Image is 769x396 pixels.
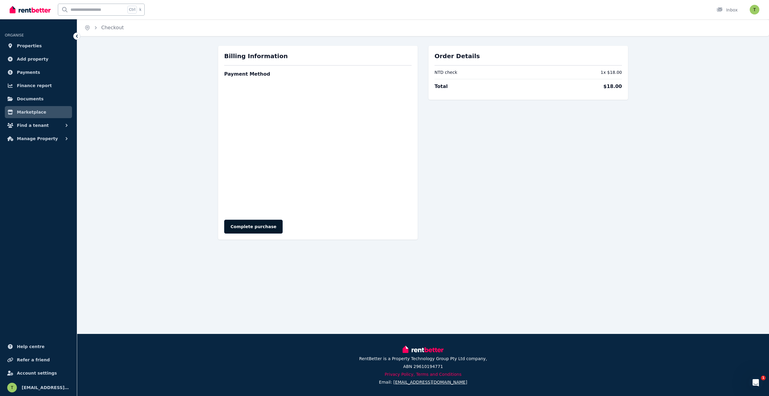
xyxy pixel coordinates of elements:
[5,106,72,118] a: Marketplace
[139,7,141,12] span: k
[5,40,72,52] a: Properties
[10,5,51,14] img: RentBetter
[17,69,40,76] span: Payments
[5,33,24,37] span: ORGANISE
[403,363,443,369] p: ABN 29610194771
[127,6,137,14] span: Ctrl
[224,52,412,60] h2: Billing Information
[5,53,72,65] a: Add property
[5,354,72,366] a: Refer a friend
[717,7,738,13] div: Inbox
[17,55,49,63] span: Add property
[5,367,72,379] a: Account settings
[22,384,70,391] span: [EMAIL_ADDRESS][DOMAIN_NAME]
[603,83,622,90] span: $18.00
[17,82,52,89] span: Finance report
[5,133,72,145] button: Manage Property
[17,122,49,129] span: Find a tenant
[7,383,17,392] img: tysonbrown@live.com.au
[749,376,763,390] iframe: Intercom live chat
[394,380,467,385] span: [EMAIL_ADDRESS][DOMAIN_NAME]
[379,379,467,385] p: Email:
[224,68,270,80] div: Payment Method
[435,69,457,75] span: NTD check
[601,69,622,75] span: 1 x $18.00
[435,83,448,90] span: Total
[761,376,766,380] span: 1
[17,343,45,350] span: Help centre
[5,341,72,353] a: Help centre
[5,93,72,105] a: Documents
[385,372,462,377] a: Privacy Policy, Terms and Conditions
[17,369,57,377] span: Account settings
[750,5,759,14] img: tysonbrown@live.com.au
[17,108,46,116] span: Marketplace
[17,95,44,102] span: Documents
[17,356,50,363] span: Refer a friend
[17,42,42,49] span: Properties
[17,135,58,142] span: Manage Property
[359,356,487,362] p: RentBetter is a Property Technology Group Pty Ltd company,
[224,220,283,234] button: Complete purchase
[435,52,622,60] h2: Order Details
[223,81,413,214] iframe: Secure payment input frame
[5,119,72,131] button: Find a tenant
[5,66,72,78] a: Payments
[5,80,72,92] a: Finance report
[77,19,131,36] nav: Breadcrumb
[403,345,444,354] img: RentBetter
[101,25,124,30] a: Checkout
